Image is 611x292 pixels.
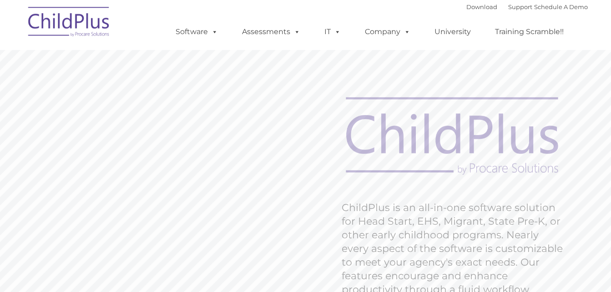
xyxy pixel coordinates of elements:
a: Support [508,3,532,10]
a: Training Scramble!! [486,23,573,41]
a: Assessments [233,23,309,41]
font: | [466,3,588,10]
a: University [425,23,480,41]
a: Software [167,23,227,41]
a: Company [356,23,419,41]
a: Download [466,3,497,10]
img: ChildPlus by Procare Solutions [24,0,115,46]
a: IT [315,23,350,41]
a: Schedule A Demo [534,3,588,10]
